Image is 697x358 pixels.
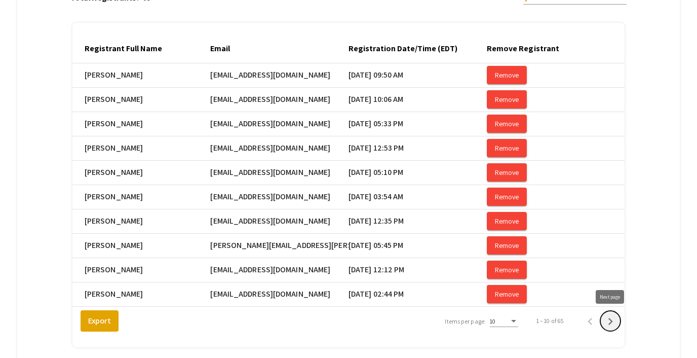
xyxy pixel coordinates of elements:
mat-cell: [EMAIL_ADDRESS][DOMAIN_NAME] [210,63,348,88]
button: Remove [487,188,527,206]
span: Remove [495,192,519,201]
mat-cell: [DATE] 12:35 PM [348,209,487,234]
mat-cell: [PERSON_NAME] [72,234,211,258]
mat-cell: [PERSON_NAME][EMAIL_ADDRESS][PERSON_NAME][DOMAIN_NAME] [210,234,348,258]
mat-cell: [PERSON_NAME] [72,112,211,136]
div: Registration Date/Time (EDT) [348,43,467,55]
div: Email [210,43,230,55]
mat-cell: [DATE] 03:54 AM [348,185,487,209]
mat-cell: [PERSON_NAME] [72,258,211,282]
mat-cell: [EMAIL_ADDRESS][DOMAIN_NAME] [210,185,348,209]
div: Registrant Full Name [85,43,171,55]
mat-cell: [EMAIL_ADDRESS][DOMAIN_NAME] [210,136,348,161]
span: Remove [495,144,519,153]
div: Email [210,43,239,55]
iframe: Chat [8,312,43,350]
span: Remove [495,290,519,299]
mat-header-cell: Remove Registrant [487,35,625,63]
mat-cell: [DATE] 02:44 PM [348,282,487,307]
button: Previous page [580,311,600,331]
span: Remove [495,95,519,104]
mat-cell: [DATE] 12:53 PM [348,136,487,161]
button: Remove [487,139,527,157]
span: Remove [495,265,519,274]
mat-cell: [EMAIL_ADDRESS][DOMAIN_NAME] [210,258,348,282]
mat-select: Items per page: [490,318,518,325]
mat-cell: [EMAIL_ADDRESS][DOMAIN_NAME] [210,161,348,185]
mat-cell: [PERSON_NAME] [72,88,211,112]
mat-cell: [EMAIL_ADDRESS][DOMAIN_NAME] [210,282,348,307]
button: Remove [487,261,527,279]
mat-cell: [PERSON_NAME] [72,161,211,185]
span: Remove [495,168,519,177]
mat-cell: [EMAIL_ADDRESS][DOMAIN_NAME] [210,209,348,234]
button: Next page [600,311,621,331]
mat-cell: [DATE] 09:50 AM [348,63,487,88]
mat-cell: [DATE] 05:33 PM [348,112,487,136]
mat-cell: [EMAIL_ADDRESS][DOMAIN_NAME] [210,88,348,112]
mat-cell: [DATE] 12:12 PM [348,258,487,282]
span: Remove [495,119,519,128]
button: Remove [487,212,527,230]
button: Remove [487,90,527,109]
mat-cell: [DATE] 05:10 PM [348,161,487,185]
span: Remove [495,241,519,250]
mat-cell: [DATE] 05:45 PM [348,234,487,258]
button: Remove [487,163,527,182]
mat-cell: [PERSON_NAME] [72,136,211,161]
mat-cell: [PERSON_NAME] [72,209,211,234]
mat-cell: [PERSON_NAME] [72,185,211,209]
span: 10 [490,317,495,325]
button: Remove [487,66,527,84]
div: Next page [596,290,624,304]
button: Remove [487,285,527,303]
div: 1 – 10 of 65 [536,316,564,326]
button: Remove [487,236,527,255]
div: Registration Date/Time (EDT) [348,43,457,55]
mat-cell: [DATE] 10:06 AM [348,88,487,112]
mat-cell: [PERSON_NAME] [72,282,211,307]
button: Export [81,310,119,332]
mat-cell: [EMAIL_ADDRESS][DOMAIN_NAME] [210,112,348,136]
span: Remove [495,217,519,226]
mat-cell: [PERSON_NAME] [72,63,211,88]
button: Remove [487,115,527,133]
span: Remove [495,70,519,80]
div: Registrant Full Name [85,43,162,55]
div: Items per page: [445,317,486,326]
